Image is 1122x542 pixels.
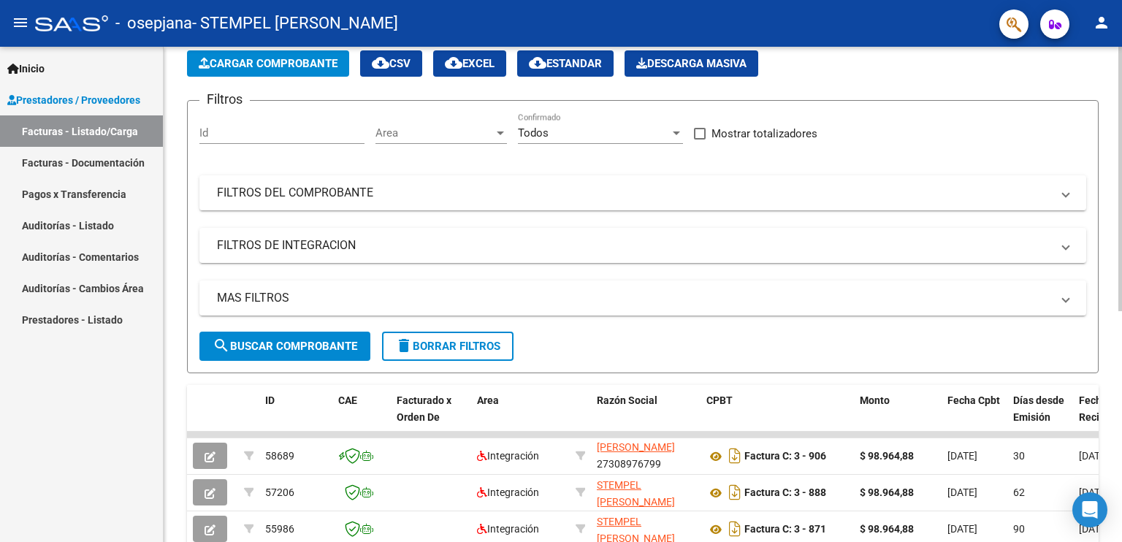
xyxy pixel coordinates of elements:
strong: Factura C: 3 - 906 [744,451,826,462]
app-download-masive: Descarga masiva de comprobantes (adjuntos) [625,50,758,77]
span: EXCEL [445,57,495,70]
mat-icon: delete [395,337,413,354]
div: 27308976799 [597,440,695,471]
span: Estandar [529,57,602,70]
mat-panel-title: FILTROS DE INTEGRACION [217,237,1051,253]
span: 62 [1013,486,1025,498]
span: 30 [1013,450,1025,462]
mat-panel-title: MAS FILTROS [217,290,1051,306]
button: Borrar Filtros [382,332,514,361]
span: Cargar Comprobante [199,57,337,70]
span: Buscar Comprobante [213,340,357,353]
span: 90 [1013,523,1025,535]
mat-panel-title: FILTROS DEL COMPROBANTE [217,185,1051,201]
mat-expansion-panel-header: MAS FILTROS [199,280,1086,316]
datatable-header-cell: ID [259,385,332,449]
datatable-header-cell: Area [471,385,570,449]
mat-icon: cloud_download [529,54,546,72]
mat-icon: menu [12,14,29,31]
span: Fecha Cpbt [947,394,1000,406]
span: Integración [477,486,539,498]
span: Integración [477,450,539,462]
datatable-header-cell: Facturado x Orden De [391,385,471,449]
div: 27308976799 [597,477,695,508]
span: [DATE] [1079,486,1109,498]
datatable-header-cell: CPBT [701,385,854,449]
datatable-header-cell: Monto [854,385,942,449]
span: Integración [477,523,539,535]
button: Estandar [517,50,614,77]
span: - osepjana [115,7,192,39]
strong: $ 98.964,88 [860,450,914,462]
span: STEMPEL [PERSON_NAME] [597,479,675,508]
span: Inicio [7,61,45,77]
i: Descargar documento [725,517,744,541]
span: CAE [338,394,357,406]
span: Razón Social [597,394,657,406]
span: CSV [372,57,411,70]
span: Descarga Masiva [636,57,747,70]
h3: Filtros [199,89,250,110]
span: Días desde Emisión [1013,394,1064,423]
i: Descargar documento [725,444,744,467]
span: [DATE] [947,523,977,535]
strong: Factura C: 3 - 871 [744,524,826,535]
button: EXCEL [433,50,506,77]
mat-icon: person [1093,14,1110,31]
button: CSV [360,50,422,77]
mat-icon: search [213,337,230,354]
button: Descarga Masiva [625,50,758,77]
datatable-header-cell: Días desde Emisión [1007,385,1073,449]
i: Descargar documento [725,481,744,504]
span: Area [375,126,494,140]
strong: $ 98.964,88 [860,486,914,498]
span: 55986 [265,523,294,535]
span: Monto [860,394,890,406]
span: Fecha Recibido [1079,394,1120,423]
div: Open Intercom Messenger [1072,492,1107,527]
span: ID [265,394,275,406]
datatable-header-cell: CAE [332,385,391,449]
span: - STEMPEL [PERSON_NAME] [192,7,398,39]
span: Borrar Filtros [395,340,500,353]
datatable-header-cell: Razón Social [591,385,701,449]
span: CPBT [706,394,733,406]
span: Area [477,394,499,406]
span: [DATE] [1079,523,1109,535]
span: [DATE] [947,450,977,462]
span: [DATE] [1079,450,1109,462]
mat-expansion-panel-header: FILTROS DE INTEGRACION [199,228,1086,263]
span: 57206 [265,486,294,498]
button: Cargar Comprobante [187,50,349,77]
span: Prestadores / Proveedores [7,92,140,108]
span: [DATE] [947,486,977,498]
datatable-header-cell: Fecha Cpbt [942,385,1007,449]
strong: $ 98.964,88 [860,523,914,535]
span: Todos [518,126,549,140]
mat-icon: cloud_download [445,54,462,72]
span: Mostrar totalizadores [711,125,817,142]
mat-expansion-panel-header: FILTROS DEL COMPROBANTE [199,175,1086,210]
span: 58689 [265,450,294,462]
strong: Factura C: 3 - 888 [744,487,826,499]
mat-icon: cloud_download [372,54,389,72]
button: Buscar Comprobante [199,332,370,361]
span: Facturado x Orden De [397,394,451,423]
